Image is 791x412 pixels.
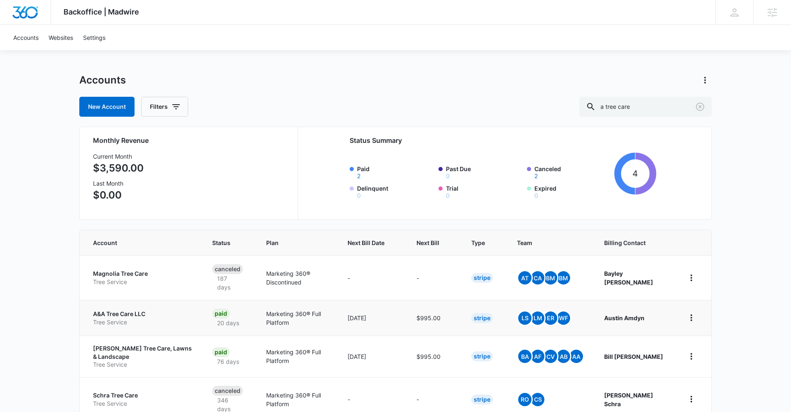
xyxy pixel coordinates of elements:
[93,161,144,176] p: $3,590.00
[471,273,493,283] div: Stripe
[698,74,712,87] button: Actions
[407,255,461,300] td: -
[83,48,89,55] img: tab_keywords_by_traffic_grey.svg
[357,173,360,179] button: Paid
[685,350,698,363] button: home
[93,360,192,369] p: Tree Service
[64,7,139,16] span: Backoffice | Madwire
[212,319,244,327] p: 20 days
[93,270,192,278] p: Magnolia Tree Care
[338,255,407,300] td: -
[604,314,644,321] strong: Austin Amdyn
[13,22,20,28] img: website_grey.svg
[92,49,140,54] div: Keywords by Traffic
[93,310,192,318] p: A&A Tree Care LLC
[685,271,698,284] button: home
[357,184,433,199] label: Delinquent
[348,238,384,247] span: Next Bill Date
[604,270,653,286] strong: Bayley [PERSON_NAME]
[93,179,144,188] h3: Last Month
[266,269,328,287] p: Marketing 360® Discontinued
[93,188,144,203] p: $0.00
[471,313,493,323] div: Stripe
[93,270,192,286] a: Magnolia Tree CareTree Service
[531,393,544,406] span: CS
[32,49,74,54] div: Domain Overview
[8,25,44,50] a: Accounts
[212,309,230,319] div: Paid
[531,271,544,284] span: CA
[604,238,665,247] span: Billing Contact
[407,336,461,377] td: $995.00
[471,351,493,361] div: Stripe
[350,135,656,145] h2: Status Summary
[93,278,192,286] p: Tree Service
[44,25,78,50] a: Websites
[544,271,557,284] span: BM
[544,350,557,363] span: Cv
[531,350,544,363] span: AF
[518,393,531,406] span: RO
[416,238,439,247] span: Next Bill
[534,173,538,179] button: Canceled
[93,391,192,407] a: Schra Tree CareTree Service
[93,238,180,247] span: Account
[93,310,192,326] a: A&A Tree Care LLCTree Service
[557,311,570,325] span: WF
[93,152,144,161] h3: Current Month
[338,336,407,377] td: [DATE]
[407,300,461,336] td: $995.00
[266,238,328,247] span: Plan
[212,238,234,247] span: Status
[557,271,570,284] span: BM
[13,13,20,20] img: logo_orange.svg
[446,184,522,199] label: Trial
[534,164,611,179] label: Canceled
[531,311,544,325] span: LM
[79,74,126,86] h1: Accounts
[93,135,288,145] h2: Monthly Revenue
[685,392,698,406] button: home
[93,391,192,400] p: Schra Tree Care
[23,13,41,20] div: v 4.0.25
[557,350,570,363] span: AB
[604,353,663,360] strong: Bill [PERSON_NAME]
[79,97,135,117] a: New Account
[266,348,328,365] p: Marketing 360® Full Platform
[357,164,433,179] label: Paid
[685,311,698,324] button: home
[266,391,328,408] p: Marketing 360® Full Platform
[212,274,246,292] p: 187 days
[446,164,522,179] label: Past Due
[93,344,192,360] p: [PERSON_NAME] Tree Care, Lawns & Landscape
[78,25,110,50] a: Settings
[212,264,243,274] div: Canceled
[632,168,638,179] tspan: 4
[544,311,557,325] span: ER
[93,400,192,408] p: Tree Service
[604,392,653,407] strong: [PERSON_NAME] Schra
[93,318,192,326] p: Tree Service
[22,22,91,28] div: Domain: [DOMAIN_NAME]
[518,311,531,325] span: LS
[579,97,712,117] input: Search
[212,347,230,357] div: Paid
[212,386,243,396] div: Canceled
[141,97,188,117] button: Filters
[266,309,328,327] p: Marketing 360® Full Platform
[93,344,192,369] a: [PERSON_NAME] Tree Care, Lawns & LandscapeTree Service
[518,271,531,284] span: AT
[471,395,493,405] div: Stripe
[212,357,244,366] p: 76 days
[22,48,29,55] img: tab_domain_overview_orange.svg
[570,350,583,363] span: AA
[338,300,407,336] td: [DATE]
[518,350,531,363] span: BA
[517,238,572,247] span: Team
[471,238,485,247] span: Type
[693,100,707,113] button: Clear
[534,184,611,199] label: Expired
